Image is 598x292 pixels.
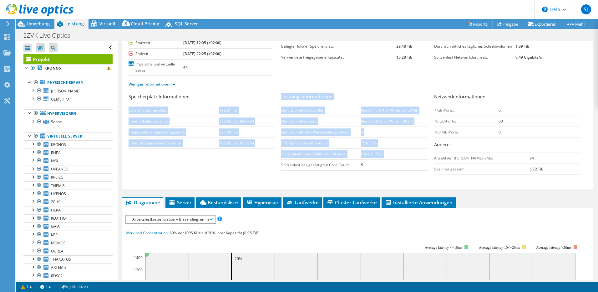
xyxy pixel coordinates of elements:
a: Sonne [23,118,113,126]
a: KRONOS [23,64,113,72]
b: 192,31 TiB [219,107,238,113]
a: Reports [463,19,493,29]
b: 0 [499,129,501,135]
a: [PERSON_NAME] [23,87,113,95]
label: Startzeit [129,40,183,46]
label: Durchschnittliches tägliches Schreibvolumen [434,43,516,50]
h3: Netzwerkinformationen [434,93,580,102]
b: 94 [530,155,534,161]
span: Installierte Anwendungen [385,199,453,206]
label: Spitzenlast Netzwerkdurchsatz [434,54,516,60]
b: 83 [499,118,503,124]
a: OUREA [23,247,113,255]
a: Projekt [23,54,113,64]
a: ARTEMIS [23,263,113,272]
span: THEMIS [51,183,65,188]
td: 1 GB-Ports: [434,105,499,116]
b: 15,28 TiB [396,55,413,60]
a: KREIOS [23,173,113,181]
h3: Leistungsinformationen [281,93,428,102]
h1: EZVK Live Optics [20,32,80,39]
tspan: Average latency <=10ms [425,245,462,250]
a: MOMOS [23,239,113,247]
span: 69% der IOPS fällt auf 20% Ihrer Kapazität (8,95 TiB) [170,230,260,236]
td: Lokaler Speicherplatz: [129,105,219,116]
td: Anzahl der [PERSON_NAME]-VMs: [434,153,530,164]
td: Speicher gesamt: [434,164,530,175]
span: Laufwerke [286,199,319,206]
a: NYX [23,157,113,165]
span: Hypervisor [246,199,278,206]
b: 29,48 TiB [396,44,413,49]
span: Leistung [65,21,84,27]
span: KRONOS [51,142,66,147]
span: Cluster-Laufwerke [327,199,377,206]
a: GAIA [23,222,113,231]
a: HYPNOS [23,190,113,198]
b: Read: 0,32 ms / Write: 1,04 ms [361,118,413,124]
span: Workload Concentration: [125,230,169,236]
td: Freigegebene Kapazität gesamt: [129,127,219,138]
td: Spitzenlast des gesättigten Core Count: [281,159,361,170]
span: SJ [581,4,591,14]
text: 20% [235,256,242,261]
b: KRONOS [44,65,61,71]
a: Freigabe [492,19,523,29]
span: RDS02 [51,273,63,279]
b: 1,89 TiB [515,44,530,49]
span: Bestandsliste [199,199,238,206]
span: SQL Server [175,21,198,27]
a: OKEANOS [23,165,113,173]
td: Freier freigegebener Capacity: [129,138,219,149]
b: 6 [499,107,501,113]
a: KLOTHO [23,214,113,222]
a: 2 [36,283,55,291]
text: 1200 [134,267,143,273]
h3: Speicherplatz Informationen [129,93,275,102]
span: ZEUS [51,199,60,205]
a: THANATOS [23,255,113,263]
a: Mehr [561,19,590,29]
a: THEMIS [23,181,113,190]
a: 1 [17,283,36,291]
text: 1400 [134,255,143,260]
a: GEMSHP01 [23,95,113,103]
b: 105,92 TiB (87,39%) [219,140,254,146]
span: OUREA [51,248,63,254]
td: CPU-Spitzenlast/Minimum: [281,138,361,149]
b: Read: 41,19 KiB / Write: 34,63 KiB [361,107,418,113]
h3: Andere [434,141,580,149]
span: RHEA [51,150,61,155]
span: MOMOS [51,240,66,246]
b: [DATE] 12:05 (+02:00) [183,40,221,45]
span: Cloud Pricing [131,21,159,27]
b: GAIA / 17921 [361,151,384,157]
span: Sonne [51,119,62,124]
span: OKEANOS [51,166,68,172]
label: Verwendete freigegebene Kapazität [281,54,396,60]
b: 121,20 TiB [219,129,238,135]
span: Server [169,199,191,206]
span: NYX [51,158,58,164]
tspan: Average latency 10<=20ms [479,245,520,250]
b: 5,72 TiB [530,166,544,172]
span: ARTEMIS [51,265,67,270]
span: GAIA [51,224,60,229]
a: RHEA [23,149,113,157]
b: 5 [361,162,363,168]
span: HYPNOS [51,191,66,196]
a: Projektnotizen [55,283,92,291]
td: Spitzenlast-Seitenfehler pro Sekunde: [281,149,361,159]
a: KER [23,231,113,239]
span: THANATOS [51,257,71,262]
td: 100 MB-Ports: [434,127,499,138]
a: HERA [23,206,113,214]
span: Arbeitslastkonzentration – Blasendiagramm [129,216,212,223]
span: KREIOS [51,175,63,180]
a: Hypervisoren [23,109,113,117]
span: KER [51,232,58,237]
span: KLOTHO [51,216,66,221]
span: Umgebung [27,21,50,27]
td: 10 GB-Ports: [434,116,499,127]
a: KRONOS [23,140,113,149]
